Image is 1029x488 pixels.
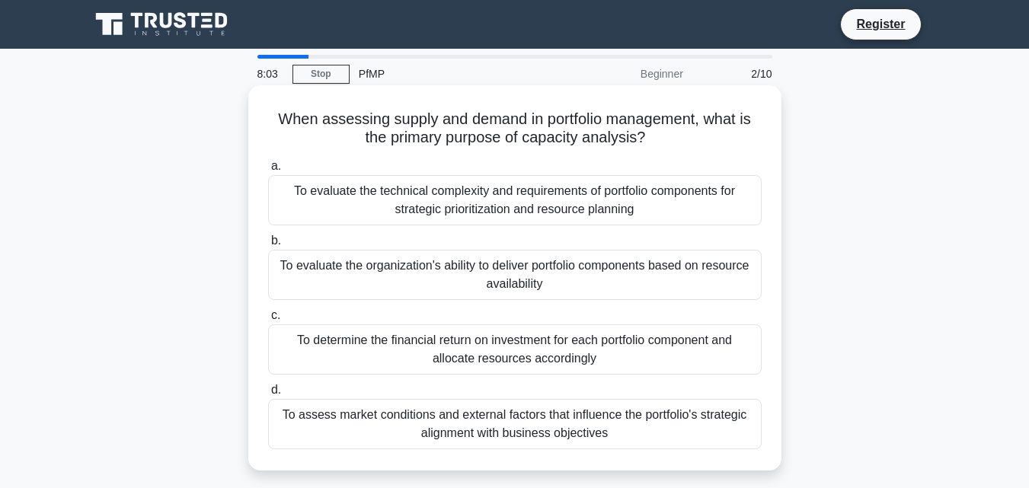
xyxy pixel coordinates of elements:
[268,399,762,449] div: To assess market conditions and external factors that influence the portfolio's strategic alignme...
[267,110,763,148] h5: When assessing supply and demand in portfolio management, what is the primary purpose of capacity...
[248,59,292,89] div: 8:03
[350,59,559,89] div: PfMP
[268,324,762,375] div: To determine the financial return on investment for each portfolio component and allocate resourc...
[271,383,281,396] span: d.
[268,175,762,225] div: To evaluate the technical complexity and requirements of portfolio components for strategic prior...
[692,59,781,89] div: 2/10
[271,308,280,321] span: c.
[268,250,762,300] div: To evaluate the organization's ability to deliver portfolio components based on resource availabi...
[271,159,281,172] span: a.
[271,234,281,247] span: b.
[847,14,914,33] a: Register
[292,65,350,84] a: Stop
[559,59,692,89] div: Beginner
